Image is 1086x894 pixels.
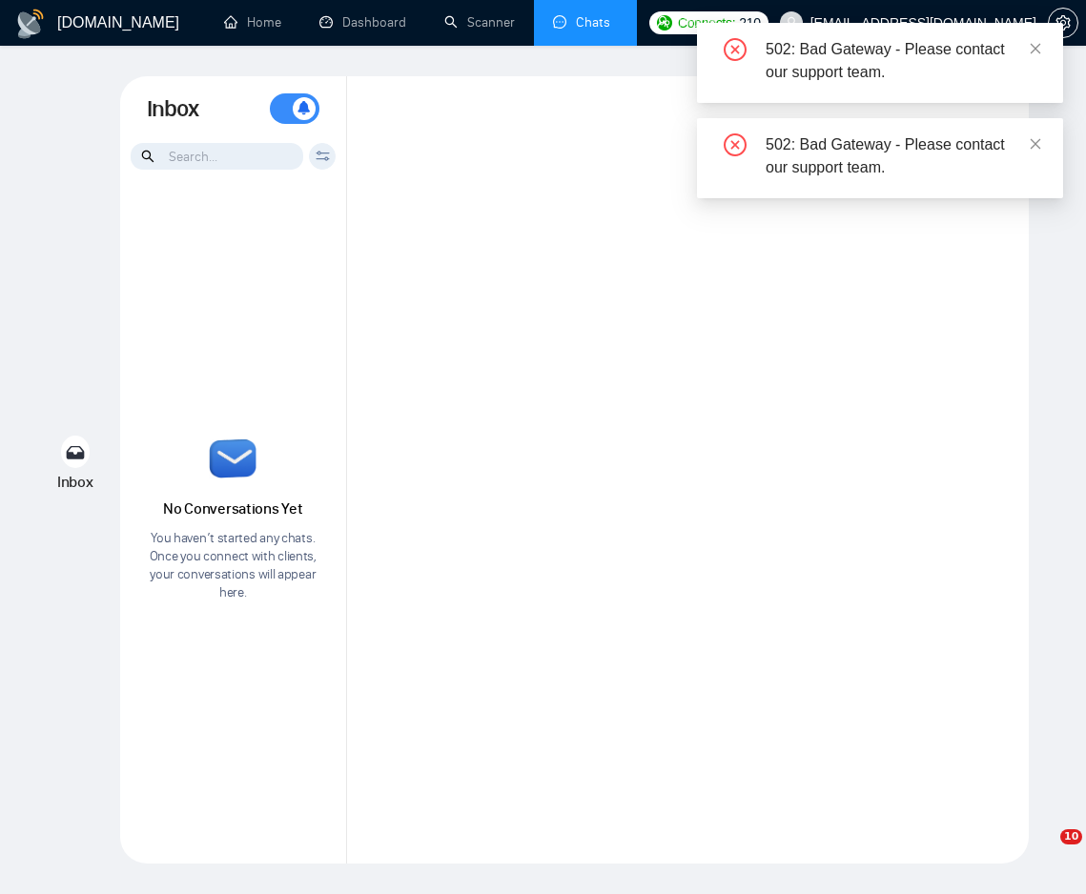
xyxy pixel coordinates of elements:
[147,93,199,126] h1: Inbox
[656,14,716,30] a: userProfile
[766,133,1040,179] div: 502: Bad Gateway - Please contact our support team.
[15,9,46,39] img: logo
[131,143,303,170] input: Search...
[209,439,256,478] img: email-icon
[1049,15,1077,30] span: setting
[1048,8,1078,38] button: setting
[739,12,760,33] span: 210
[724,133,747,156] span: close-circle
[724,38,747,61] span: close-circle
[319,14,406,30] a: dashboardDashboard
[224,14,281,30] a: homeHome
[57,473,93,491] span: Inbox
[1029,137,1042,151] span: close
[1048,15,1078,30] a: setting
[141,146,157,167] span: search
[147,529,319,601] p: You haven’t started any chats. Once you connect with clients, your conversations will appear here.
[1060,829,1082,844] span: 10
[1029,42,1042,55] span: close
[163,499,302,518] span: No Conversations Yet
[785,16,798,30] span: user
[766,38,1040,84] div: 502: Bad Gateway - Please contact our support team.
[444,14,515,30] a: searchScanner
[1021,829,1067,875] iframe: Intercom live chat
[553,14,618,30] a: messageChats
